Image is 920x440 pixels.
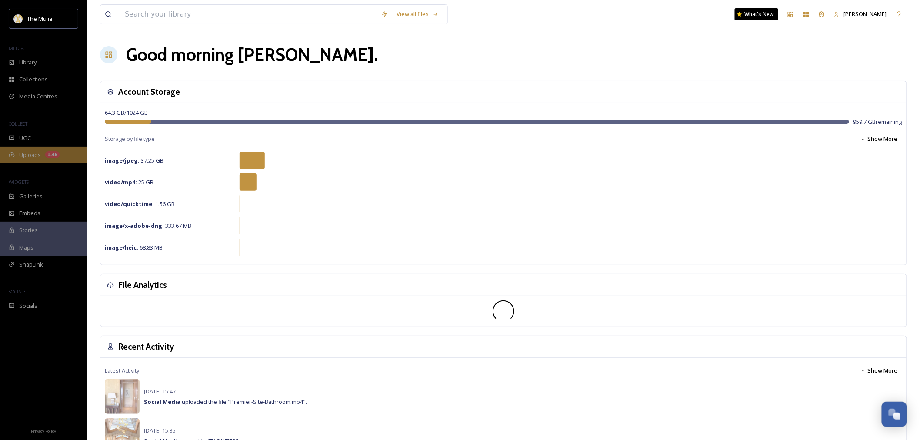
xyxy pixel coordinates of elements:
span: Galleries [19,192,43,200]
a: Privacy Policy [31,425,56,436]
strong: image/x-adobe-dng : [105,222,164,230]
span: UGC [19,134,31,142]
span: SOCIALS [9,288,26,295]
span: 64.3 GB / 1024 GB [105,109,148,117]
span: Library [19,58,37,67]
span: 333.67 MB [105,222,191,230]
span: Stories [19,226,38,234]
span: Latest Activity [105,367,139,375]
span: Media Centres [19,92,57,100]
span: 37.25 GB [105,157,163,164]
span: MEDIA [9,45,24,51]
strong: video/quicktime : [105,200,154,208]
img: 0fb54ebd-053e-4fb4-887a-35c0642c8c21.jpg [105,379,140,414]
span: Privacy Policy [31,428,56,434]
h3: Recent Activity [118,340,174,353]
a: View all files [392,6,443,23]
span: COLLECT [9,120,27,127]
button: Open Chat [882,402,907,427]
strong: Social Media [144,398,180,406]
span: 1.56 GB [105,200,175,208]
span: WIDGETS [9,179,29,185]
div: 1.4k [45,151,60,158]
button: Show More [856,362,902,379]
span: Collections [19,75,48,83]
strong: image/heic : [105,243,138,251]
span: uploaded the file "Premier-Site-Bathroom.mp4". [144,398,307,406]
span: Uploads [19,151,41,159]
input: Search your library [120,5,377,24]
a: [PERSON_NAME] [830,6,891,23]
h3: File Analytics [118,279,167,291]
span: 959.7 GB remaining [853,118,902,126]
span: Embeds [19,209,40,217]
strong: video/mp4 : [105,178,137,186]
img: mulia_logo.png [14,14,23,23]
strong: image/jpeg : [105,157,140,164]
h3: Account Storage [118,86,180,98]
span: 25 GB [105,178,153,186]
button: Show More [856,130,902,147]
span: [DATE] 15:35 [144,427,176,434]
span: The Mulia [27,15,52,23]
span: [DATE] 15:47 [144,387,176,395]
span: Maps [19,243,33,252]
span: 68.83 MB [105,243,163,251]
span: [PERSON_NAME] [844,10,887,18]
span: SnapLink [19,260,43,269]
span: Storage by file type [105,135,155,143]
span: Socials [19,302,37,310]
h1: Good morning [PERSON_NAME] . [126,42,378,68]
a: What's New [735,8,778,20]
